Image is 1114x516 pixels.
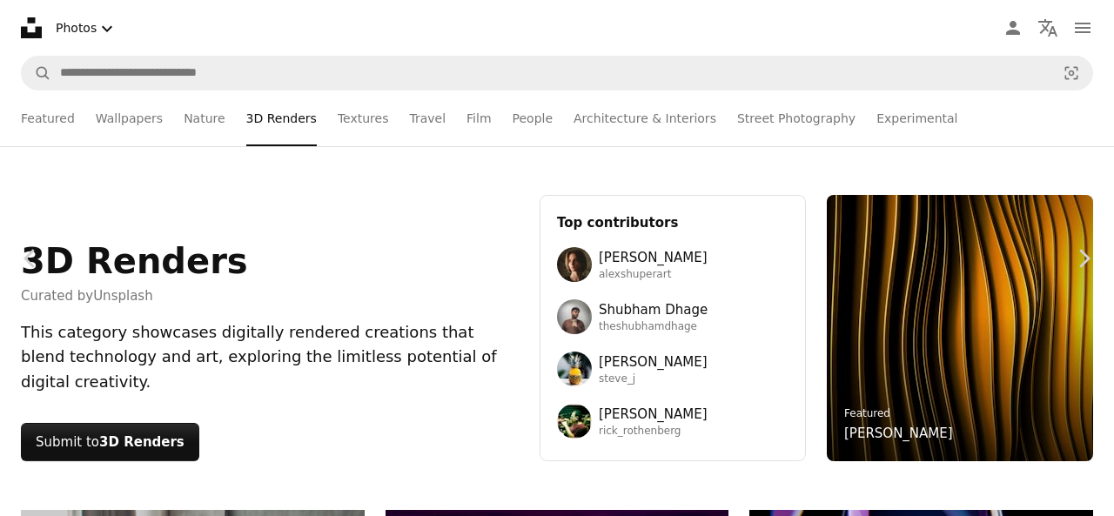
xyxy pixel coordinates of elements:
a: Film [466,90,491,146]
button: Language [1030,10,1065,45]
a: Travel [409,90,446,146]
img: Avatar of user Steve Johnson [557,352,592,386]
a: Featured [844,407,890,419]
a: Nature [184,90,225,146]
a: Wallpapers [96,90,163,146]
span: Curated by [21,285,248,306]
span: [PERSON_NAME] [599,247,708,268]
form: Find visuals sitewide [21,56,1093,90]
span: Shubham Dhage [599,299,708,320]
a: Experimental [876,90,957,146]
a: [PERSON_NAME] [844,423,953,444]
a: Unsplash [93,288,153,304]
a: Home — Unsplash [21,17,42,38]
div: This category showcases digitally rendered creations that blend technology and art, exploring the... [21,320,519,395]
button: Menu [1065,10,1100,45]
h3: Top contributors [557,212,789,233]
h1: 3D Renders [21,240,248,282]
span: alexshuperart [599,268,708,282]
button: Visual search [1050,57,1092,90]
a: Architecture & Interiors [574,90,716,146]
a: Avatar of user Rick Rothenberg[PERSON_NAME]rick_rothenberg [557,404,789,439]
img: Avatar of user Rick Rothenberg [557,404,592,439]
span: steve_j [599,372,708,386]
span: theshubhamdhage [599,320,708,334]
a: Textures [338,90,389,146]
span: [PERSON_NAME] [599,404,708,425]
img: Avatar of user Shubham Dhage [557,299,592,334]
span: [PERSON_NAME] [599,352,708,372]
button: Search Unsplash [22,57,51,90]
a: Street Photography [737,90,856,146]
img: Avatar of user Alex Shuper [557,247,592,282]
a: Avatar of user Shubham DhageShubham Dhagetheshubhamdhage [557,299,789,334]
a: Log in / Sign up [996,10,1030,45]
a: Featured [21,90,75,146]
button: Submit to3D Renders [21,423,199,461]
a: Avatar of user Alex Shuper[PERSON_NAME]alexshuperart [557,247,789,282]
span: rick_rothenberg [599,425,708,439]
a: Avatar of user Steve Johnson[PERSON_NAME]steve_j [557,352,789,386]
strong: 3D Renders [99,434,185,450]
a: People [513,90,554,146]
button: Select asset type [49,10,124,46]
a: Next [1053,175,1114,342]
